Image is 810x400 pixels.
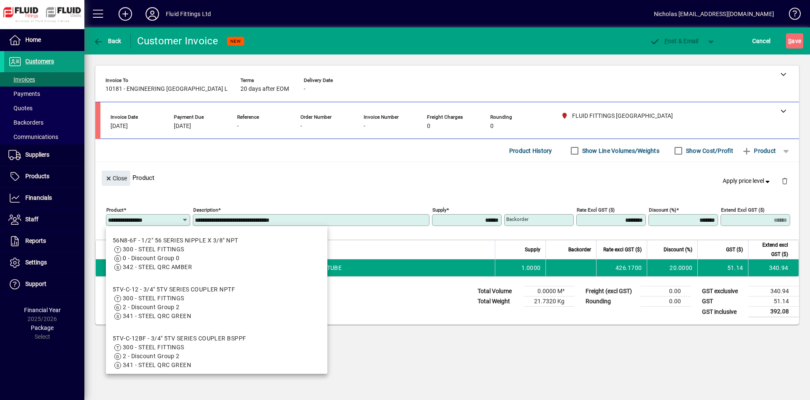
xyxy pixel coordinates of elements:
[123,304,180,310] span: 2 - Discount Group 2
[654,7,774,21] div: Nicholas [EMAIL_ADDRESS][DOMAIN_NAME]
[4,188,84,209] a: Financials
[753,240,788,259] span: Extend excl GST ($)
[137,34,219,48] div: Customer Invoice
[8,133,58,140] span: Communications
[698,297,748,307] td: GST
[752,34,771,48] span: Cancel
[4,209,84,230] a: Staff
[123,313,191,319] span: 341 - STEEL QRC GREEN
[4,144,84,166] a: Suppliers
[8,90,40,97] span: Payments
[647,259,697,276] td: 20.0000
[106,278,327,327] mat-option: 5TV-C-12 - 3/4" 5TV SERIES COUPLER NPTF
[123,255,180,261] span: 0 - Discount Group 0
[506,216,529,222] mat-label: Backorder
[473,297,524,307] td: Total Weight
[581,297,640,307] td: Rounding
[93,38,121,44] span: Back
[105,86,228,93] span: 10181 - ENGINEERING [GEOGRAPHIC_DATA] L
[123,344,184,351] span: 300 - STEEL FITTINGS
[775,177,795,185] app-page-header-button: Delete
[84,33,131,49] app-page-header-button: Back
[788,34,801,48] span: ave
[100,174,132,182] app-page-header-button: Close
[25,280,46,287] span: Support
[111,123,128,130] span: [DATE]
[123,353,180,359] span: 2 - Discount Group 2
[697,259,748,276] td: 51.14
[113,285,235,294] div: 5TV-C-12 - 3/4" 5TV SERIES COUPLER NPTF
[473,286,524,297] td: Total Volume
[748,286,799,297] td: 340.94
[25,194,52,201] span: Financials
[698,286,748,297] td: GST exclusive
[581,286,640,297] td: Freight (excl GST)
[24,307,61,313] span: Financial Year
[364,123,365,130] span: -
[645,33,703,49] button: Post & Email
[230,38,241,44] span: NEW
[123,295,184,302] span: 300 - STEEL FITTINGS
[237,123,239,130] span: -
[105,171,127,185] span: Close
[742,144,776,158] span: Product
[123,246,184,253] span: 300 - STEEL FITTINGS
[123,362,191,368] span: 341 - STEEL QRC GREEN
[112,6,139,22] button: Add
[304,86,305,93] span: -
[8,119,43,126] span: Backorders
[721,207,764,213] mat-label: Extend excl GST ($)
[166,7,211,21] div: Fluid Fittings Ltd
[113,334,246,343] div: 5TV-C-12BF - 3/4" 5TV SERIES COUPLER BSPPF
[102,171,130,186] button: Close
[580,147,659,155] label: Show Line Volumes/Weights
[240,86,289,93] span: 20 days after EOM
[506,143,556,158] button: Product History
[748,297,799,307] td: 51.14
[525,245,540,254] span: Supply
[524,297,575,307] td: 21.7320 Kg
[4,30,84,51] a: Home
[698,307,748,317] td: GST inclusive
[4,72,84,87] a: Invoices
[783,2,799,29] a: Knowledge Base
[640,286,691,297] td: 0.00
[91,33,124,49] button: Back
[25,259,47,266] span: Settings
[521,264,541,272] span: 1.0000
[25,173,49,180] span: Products
[664,245,692,254] span: Discount (%)
[25,58,54,65] span: Customers
[788,38,791,44] span: S
[603,245,642,254] span: Rate excl GST ($)
[649,207,676,213] mat-label: Discount (%)
[4,130,84,144] a: Communications
[432,207,446,213] mat-label: Supply
[4,231,84,252] a: Reports
[174,123,191,130] span: [DATE]
[31,324,54,331] span: Package
[524,286,575,297] td: 0.0000 M³
[25,151,49,158] span: Suppliers
[726,245,743,254] span: GST ($)
[106,327,327,376] mat-option: 5TV-C-12BF - 3/4" 5TV SERIES COUPLER BSPPF
[509,144,552,158] span: Product History
[8,76,35,83] span: Invoices
[106,207,124,213] mat-label: Product
[490,123,494,130] span: 0
[4,115,84,130] a: Backorders
[750,33,773,49] button: Cancel
[193,207,218,213] mat-label: Description
[748,307,799,317] td: 392.08
[568,245,591,254] span: Backorder
[602,264,642,272] div: 426.1700
[106,229,327,278] mat-option: 56N8-6F - 1/2" 56 SERIES NIPPLE X 3/8" NPT
[775,171,795,191] button: Delete
[8,105,32,112] span: Quotes
[664,38,668,44] span: P
[640,297,691,307] td: 0.00
[300,123,302,130] span: -
[650,38,699,44] span: ost & Email
[723,177,772,185] span: Apply price level
[4,87,84,101] a: Payments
